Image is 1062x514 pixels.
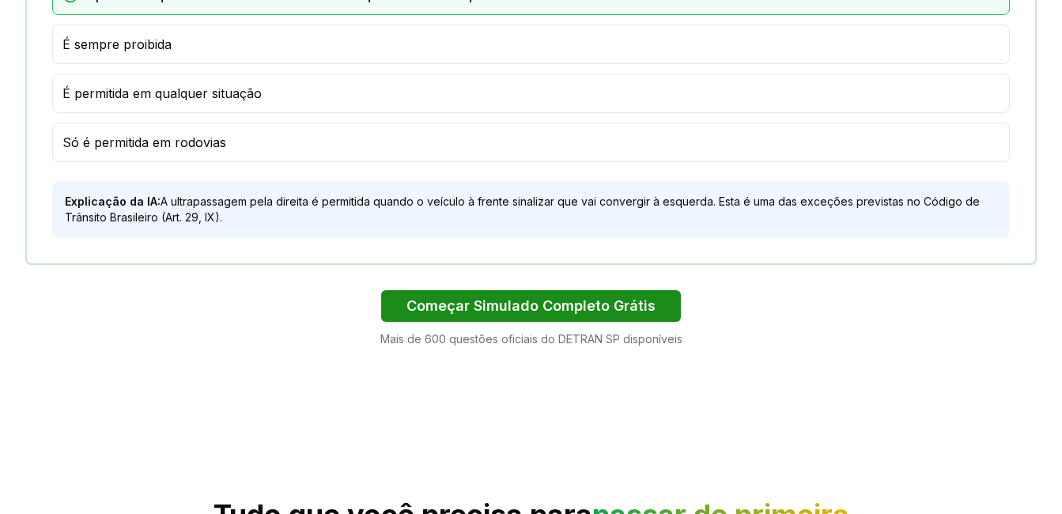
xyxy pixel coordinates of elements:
a: Começar Simulado Completo Grátis [381,298,681,314]
span: Explicação da IA: [65,195,161,208]
p: A ultrapassagem pela direita é permitida quando o veículo à frente sinalizar que vai convergir à ... [65,194,997,225]
span: É sempre proibida [62,35,172,54]
span: Só é permitida em rodovias [62,133,226,152]
span: É permitida em qualquer situação [62,84,262,103]
button: Começar Simulado Completo Grátis [381,290,681,322]
p: Mais de 600 questões oficiais do DETRAN SP disponíveis [25,331,1037,347]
